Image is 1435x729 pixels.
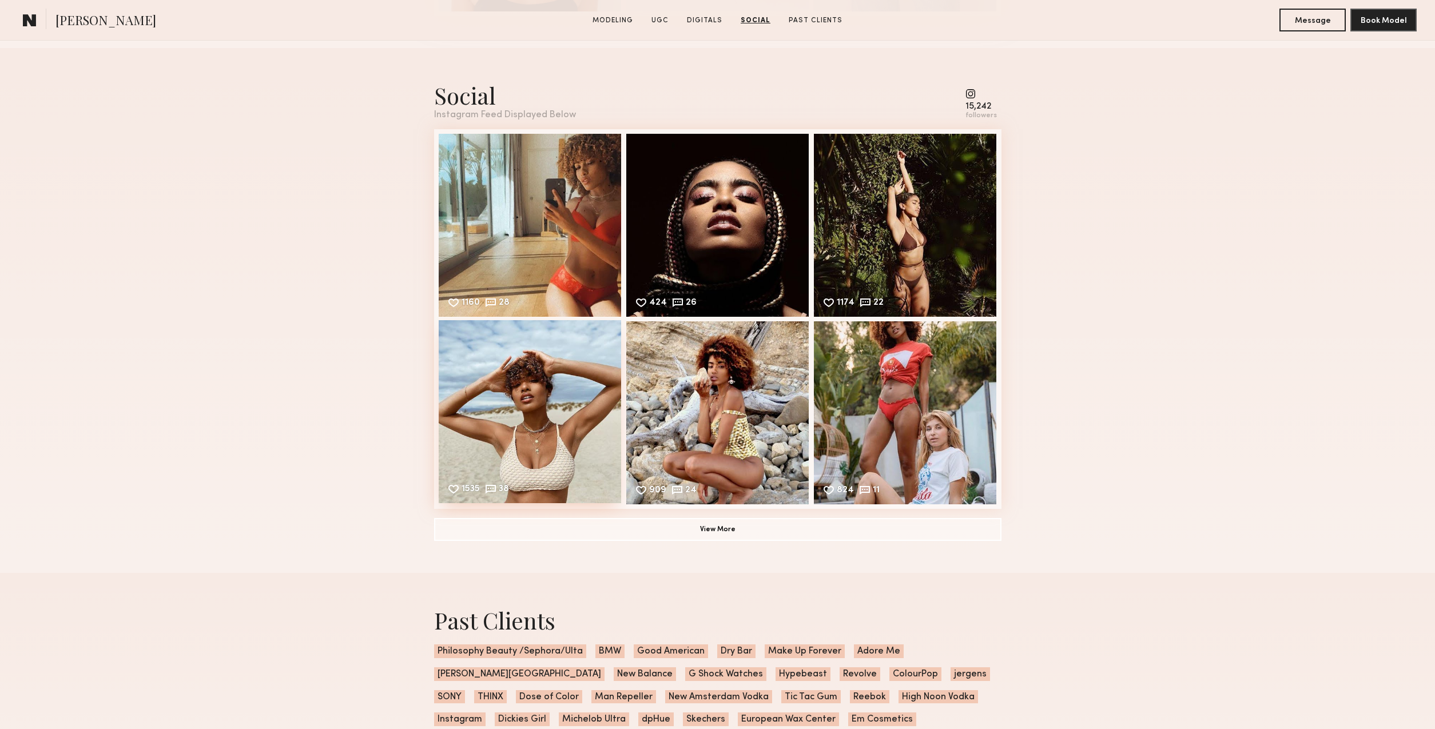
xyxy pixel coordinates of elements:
[638,712,674,726] span: dpHue
[434,690,465,704] span: SONY
[837,486,854,496] div: 824
[686,298,697,309] div: 26
[683,712,729,726] span: Skechers
[474,690,507,704] span: THINX
[647,15,673,26] a: UGC
[434,712,486,726] span: Instagram
[665,690,772,704] span: New Amsterdam Vodka
[499,298,510,309] div: 28
[55,11,156,31] span: [PERSON_NAME]
[559,712,629,726] span: Michelob Ultra
[1279,9,1346,31] button: Message
[588,15,638,26] a: Modeling
[965,102,997,111] div: 15,242
[649,486,666,496] div: 909
[889,667,941,681] span: ColourPop
[462,485,480,495] div: 1535
[516,690,582,704] span: Dose of Color
[462,298,480,309] div: 1160
[685,667,766,681] span: G Shock Watches
[614,667,676,681] span: New Balance
[499,485,509,495] div: 38
[717,644,756,658] span: Dry Bar
[781,690,841,704] span: Tic Tac Gum
[738,712,839,726] span: European Wax Center
[765,644,845,658] span: Make Up Forever
[434,110,576,120] div: Instagram Feed Displayed Below
[899,690,978,704] span: High Noon Vodka
[434,667,605,681] span: [PERSON_NAME][GEOGRAPHIC_DATA]
[495,712,550,726] span: Dickies Girl
[434,644,586,658] span: Philosophy Beauty /Sephora/Ulta
[848,712,916,726] span: Em Cosmetics
[649,298,667,309] div: 424
[634,644,708,658] span: Good American
[965,111,997,120] div: followers
[1350,9,1417,31] button: Book Model
[840,667,880,681] span: Revolve
[736,15,775,26] a: Social
[873,298,884,309] div: 22
[434,80,576,110] div: Social
[776,667,830,681] span: Hypebeast
[850,690,889,704] span: Reebok
[682,15,727,26] a: Digitals
[784,15,847,26] a: Past Clients
[837,298,854,309] div: 1174
[951,667,990,681] span: jergens
[434,605,1001,635] div: Past Clients
[854,644,904,658] span: Adore Me
[595,644,625,658] span: BMW
[434,518,1001,541] button: View More
[1350,15,1417,25] a: Book Model
[685,486,697,496] div: 24
[591,690,656,704] span: Man Repeller
[873,486,880,496] div: 11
